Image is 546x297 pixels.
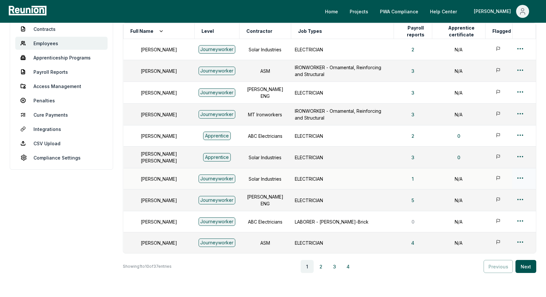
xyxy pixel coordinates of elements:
a: Payroll Reports [15,65,108,78]
button: Level [200,25,215,38]
button: 2 [314,260,327,273]
div: Journeyworker [199,110,236,119]
nav: Main [320,5,539,18]
button: 4 [406,236,420,249]
td: [PERSON_NAME] [123,211,195,232]
button: 3 [406,151,420,164]
p: ELECTRICIAN [295,154,390,161]
button: 3 [328,260,341,273]
div: Journeyworker [199,88,236,97]
td: N/A [432,60,485,82]
td: [PERSON_NAME] ENG [239,189,291,211]
button: 1 [301,260,314,273]
td: [PERSON_NAME] [123,125,195,147]
div: Apprentice [203,132,231,140]
div: [PERSON_NAME] [474,5,513,18]
a: Contracts [15,22,108,35]
p: IRONWORKER - Ornamental, Reinforcing and Structural [295,64,390,78]
td: [PERSON_NAME] [123,60,195,82]
a: CSV Upload [15,137,108,150]
div: Journeyworker [199,45,236,54]
button: Payroll reports [399,25,432,38]
td: N/A [432,211,485,232]
p: ELECTRICIAN [295,239,390,246]
td: [PERSON_NAME] [123,232,195,253]
td: ABC Electricians [239,211,291,232]
button: 0 [452,129,465,142]
div: Journeyworker [199,174,236,183]
p: ELECTRICIAN [295,197,390,204]
td: N/A [432,82,485,104]
p: ELECTRICIAN [295,133,390,139]
td: Solar Industries [239,147,291,168]
a: Cure Payments [15,108,108,121]
button: Apprentice certificate [438,25,485,38]
div: Journeyworker [199,196,236,204]
td: [PERSON_NAME] [123,168,195,189]
div: Journeyworker [199,217,236,226]
a: Integrations [15,123,108,136]
p: LABORER - [PERSON_NAME]-Brick [295,218,390,225]
div: Journeyworker [199,239,236,247]
td: Solar Industries [239,168,291,189]
td: ASM [239,232,291,253]
button: 5 [406,194,419,207]
a: PWA Compliance [375,5,423,18]
button: Contractor [245,25,274,38]
td: [PERSON_NAME] [123,82,195,104]
button: 3 [406,108,420,121]
a: Projects [344,5,373,18]
td: N/A [432,104,485,125]
td: [PERSON_NAME] ENG [239,82,291,104]
button: Full Name [129,25,165,38]
p: ELECTRICIAN [295,89,390,96]
a: Employees [15,37,108,50]
p: IRONWORKER - Ornamental, Reinforcing and Structural [295,108,390,121]
td: MT Ironworkers [239,104,291,125]
div: Apprentice [203,153,231,161]
p: Showing 1 to 10 of 37 entries [123,263,172,270]
td: N/A [432,189,485,211]
button: 2 [406,129,420,142]
a: Penalties [15,94,108,107]
td: [PERSON_NAME] [123,189,195,211]
td: Solar Industries [239,39,291,60]
button: 3 [406,64,420,77]
td: N/A [432,232,485,253]
button: 4 [342,260,355,273]
td: ASM [239,60,291,82]
td: N/A [432,39,485,60]
button: 2 [406,43,420,56]
div: Journeyworker [199,67,236,75]
button: Job Types [297,25,323,38]
button: 3 [406,86,420,99]
button: 1 [407,172,419,185]
td: [PERSON_NAME] [123,39,195,60]
td: ABC Electricians [239,125,291,147]
a: Home [320,5,343,18]
button: Next [515,260,536,273]
a: Access Management [15,80,108,93]
td: [PERSON_NAME] [PERSON_NAME] [123,147,195,168]
p: ELECTRICIAN [295,175,390,182]
td: [PERSON_NAME] [123,104,195,125]
button: [PERSON_NAME] [469,5,534,18]
p: ELECTRICIAN [295,46,390,53]
a: Help Center [425,5,462,18]
a: Apprenticeship Programs [15,51,108,64]
button: Flagged [491,25,512,38]
button: 0 [452,151,465,164]
a: Compliance Settings [15,151,108,164]
td: N/A [432,168,485,189]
